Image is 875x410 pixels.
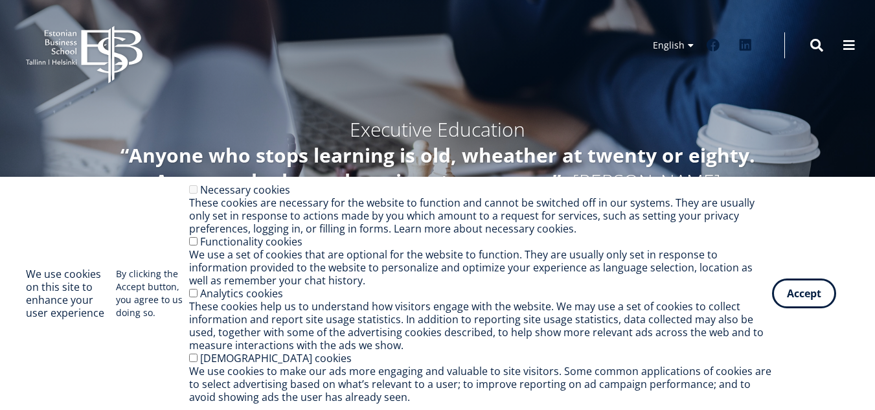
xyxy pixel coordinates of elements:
[189,196,772,235] div: These cookies are necessary for the website to function and cannot be switched off in our systems...
[733,32,758,58] a: Linkedin
[189,300,772,352] div: These cookies help us to understand how visitors engage with the website. We may use a set of coo...
[26,268,116,319] h2: We use cookies on this site to enhance your user experience
[200,351,352,365] label: [DEMOGRAPHIC_DATA] cookies
[95,142,781,194] h4: - [PERSON_NAME]
[700,32,726,58] a: Facebook
[200,286,283,301] label: Analytics cookies
[772,279,836,308] button: Accept
[120,142,755,194] em: “Anyone who stops learning is old, wheather at twenty or eighty. Anyone who keeps learning stays ...
[200,183,290,197] label: Necessary cookies
[189,248,772,287] div: We use a set of cookies that are optional for the website to function. They are usually only set ...
[189,365,772,404] div: We use cookies to make our ads more engaging and valuable to site visitors. Some common applicati...
[116,268,189,319] p: By clicking the Accept button, you agree to us doing so.
[95,117,781,142] h4: Executive Education
[200,234,302,249] label: Functionality cookies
